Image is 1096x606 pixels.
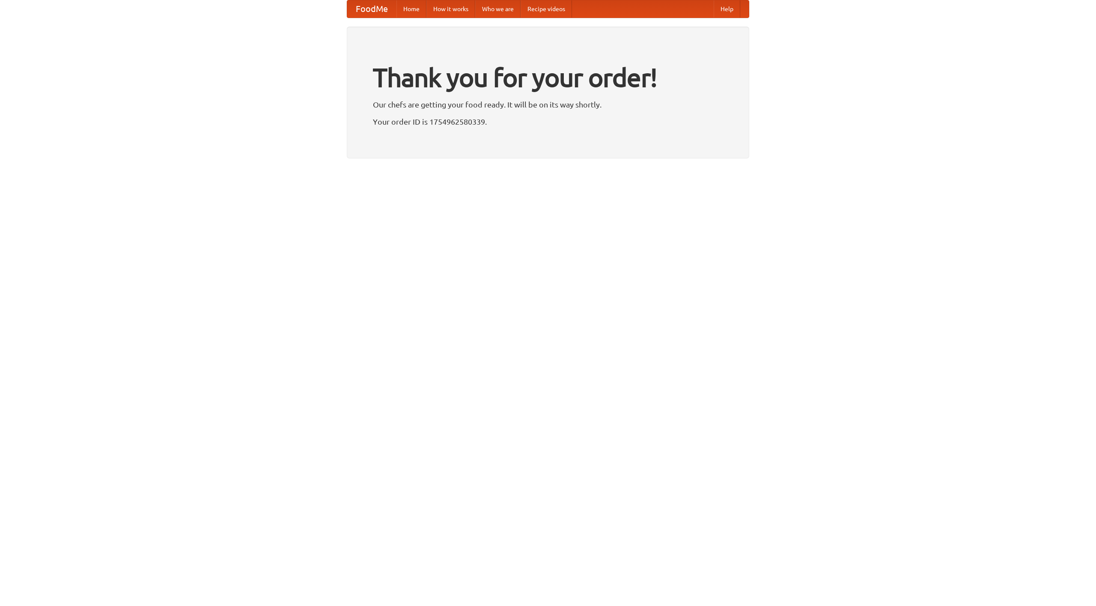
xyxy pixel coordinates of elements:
a: How it works [426,0,475,18]
a: Who we are [475,0,521,18]
a: FoodMe [347,0,396,18]
a: Recipe videos [521,0,572,18]
p: Our chefs are getting your food ready. It will be on its way shortly. [373,98,723,111]
p: Your order ID is 1754962580339. [373,115,723,128]
a: Home [396,0,426,18]
a: Help [714,0,740,18]
h1: Thank you for your order! [373,57,723,98]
